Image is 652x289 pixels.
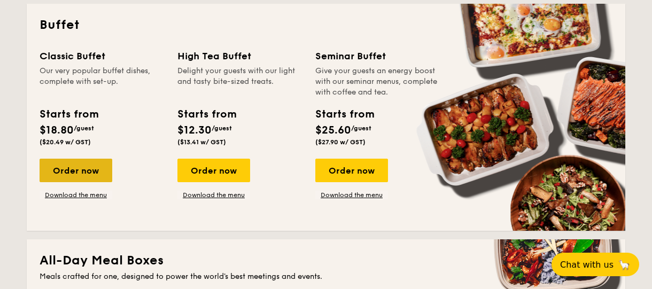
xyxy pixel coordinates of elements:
span: ($13.41 w/ GST) [177,138,226,146]
button: Chat with us🦙 [552,253,639,276]
a: Download the menu [315,191,388,199]
div: Order now [40,159,112,182]
h2: All-Day Meal Boxes [40,252,612,269]
div: Order now [177,159,250,182]
span: /guest [212,124,232,132]
div: Seminar Buffet [315,49,440,64]
span: /guest [74,124,94,132]
span: $12.30 [177,124,212,137]
div: Order now [315,159,388,182]
span: ($20.49 w/ GST) [40,138,91,146]
span: ($27.90 w/ GST) [315,138,366,146]
div: Our very popular buffet dishes, complete with set-up. [40,66,165,98]
div: Classic Buffet [40,49,165,64]
div: Give your guests an energy boost with our seminar menus, complete with coffee and tea. [315,66,440,98]
div: Starts from [40,106,98,122]
div: High Tea Buffet [177,49,302,64]
span: $18.80 [40,124,74,137]
h2: Buffet [40,17,612,34]
a: Download the menu [177,191,250,199]
a: Download the menu [40,191,112,199]
div: Starts from [315,106,374,122]
span: Chat with us [560,260,614,270]
div: Meals crafted for one, designed to power the world's best meetings and events. [40,271,612,282]
div: Starts from [177,106,236,122]
span: 🦙 [618,259,631,271]
span: /guest [351,124,371,132]
div: Delight your guests with our light and tasty bite-sized treats. [177,66,302,98]
span: $25.60 [315,124,351,137]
